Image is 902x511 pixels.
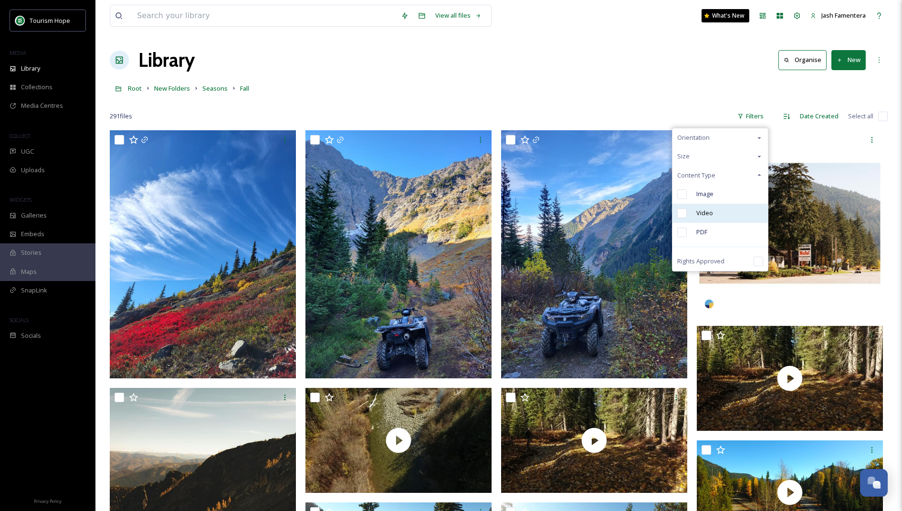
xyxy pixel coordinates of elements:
span: Stories [21,248,42,257]
span: WIDGETS [10,196,31,203]
a: View all files [430,6,486,25]
a: Jash Famentera [806,6,871,25]
span: UGC [21,147,34,156]
span: Image [696,189,713,198]
img: thumbnail [697,326,883,430]
span: New Folders [154,84,190,93]
span: COLLECT [10,132,30,139]
span: MEDIA [10,49,26,56]
img: ext_1749435848.556766_robghunt@live.ca-Mountain Adventure_flowery mountainside.JPEG [110,130,296,378]
a: What's New [702,9,749,22]
span: 291 file s [110,112,132,121]
span: Orientation [677,133,710,142]
button: New [831,50,866,70]
span: Seasons [202,84,228,93]
span: Size [677,152,690,161]
a: Fall [240,83,249,94]
button: Open Chat [860,469,888,497]
img: snapsea-logo.png [704,299,714,309]
span: SnapLink [21,286,47,295]
span: Maps [21,267,37,276]
img: logo.png [15,16,25,25]
span: PDF [696,228,707,237]
a: Library [138,46,195,74]
img: rivirsawyer-17871968923868314.jpeg [697,130,883,316]
span: Uploads [21,166,45,175]
span: Socials [21,331,41,340]
span: Video [696,209,713,218]
span: Fall [240,84,249,93]
input: Search your library [132,5,396,26]
div: Filters [733,107,768,125]
img: thumbnail [501,388,687,492]
a: Privacy Policy [34,495,62,506]
img: ext_1749435835.722011_robghunt@live.ca-Mountain Adventure_ATV on dirt path through valley.JPEG [305,130,492,378]
span: Embeds [21,229,44,239]
span: Root [128,84,142,93]
a: Seasons [202,83,228,94]
span: Library [21,64,40,73]
button: Organise [778,50,827,70]
a: Organise [778,50,831,70]
span: Galleries [21,211,47,220]
span: Media Centres [21,101,63,110]
a: Root [128,83,142,94]
img: ext_1749435835.372212_robghunt@live.ca-Mountain Adventure_ATV on dirt path.JPEG [501,130,687,378]
span: Collections [21,83,52,92]
span: Content Type [677,171,715,180]
span: Select all [848,112,873,121]
span: Tourism Hope [30,16,70,25]
span: Jash Famentera [821,11,866,20]
img: thumbnail [305,388,492,492]
span: SOCIALS [10,316,29,323]
span: Privacy Policy [34,498,62,504]
a: New Folders [154,83,190,94]
div: Date Created [795,107,843,125]
span: Rights Approved [677,257,724,266]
